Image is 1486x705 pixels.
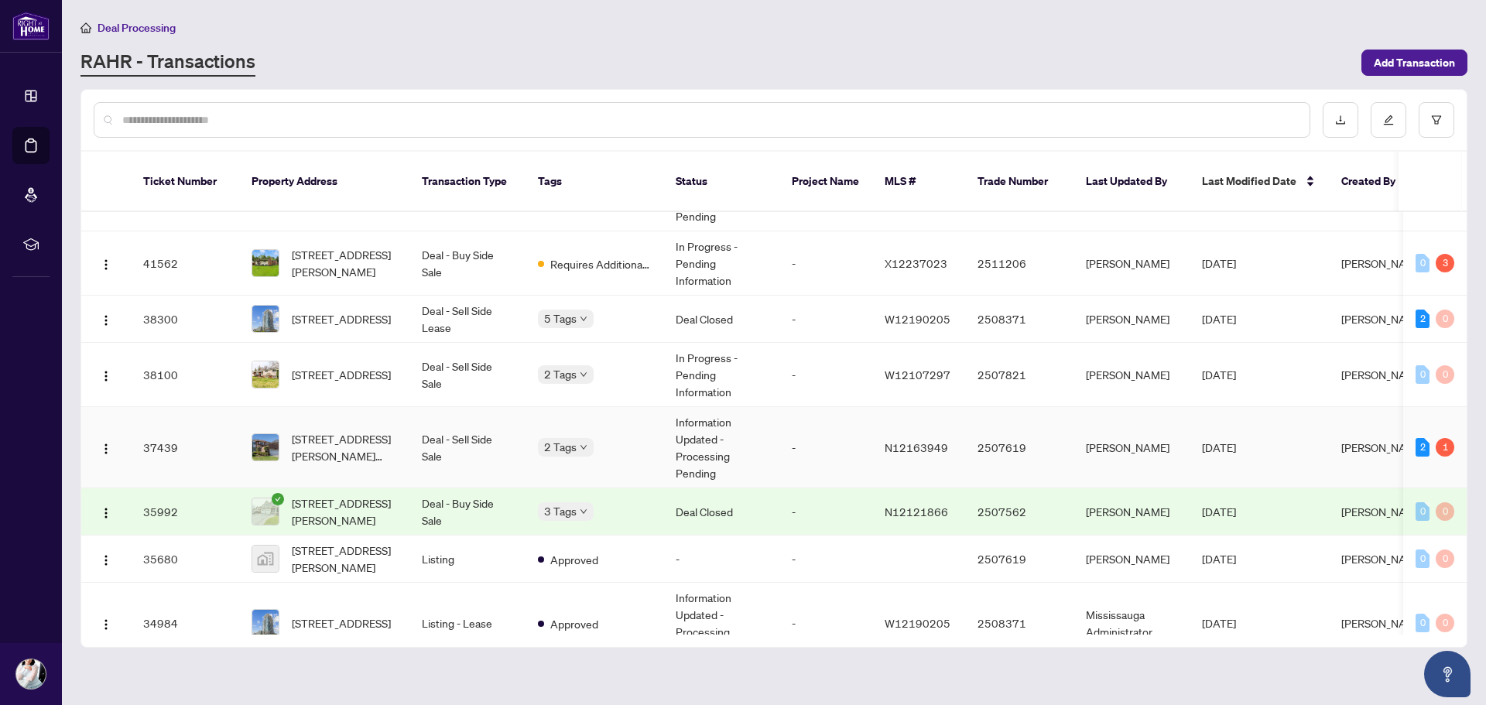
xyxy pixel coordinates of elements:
[1416,365,1430,384] div: 0
[1436,254,1454,272] div: 3
[409,407,526,488] td: Deal - Sell Side Sale
[1341,368,1425,382] span: [PERSON_NAME]
[779,488,872,536] td: -
[965,296,1073,343] td: 2508371
[292,542,397,576] span: [STREET_ADDRESS][PERSON_NAME]
[100,443,112,455] img: Logo
[1323,102,1358,138] button: download
[252,498,279,525] img: thumbnail-img
[1073,536,1190,583] td: [PERSON_NAME]
[1416,614,1430,632] div: 0
[965,536,1073,583] td: 2507619
[580,443,587,451] span: down
[131,152,239,212] th: Ticket Number
[252,546,279,572] img: thumbnail-img
[1436,310,1454,328] div: 0
[1202,256,1236,270] span: [DATE]
[965,583,1073,664] td: 2508371
[779,296,872,343] td: -
[100,618,112,631] img: Logo
[663,407,779,488] td: Information Updated - Processing Pending
[1436,502,1454,521] div: 0
[409,296,526,343] td: Deal - Sell Side Lease
[1329,152,1422,212] th: Created By
[1335,115,1346,125] span: download
[965,231,1073,296] td: 2511206
[1341,256,1425,270] span: [PERSON_NAME]
[1416,438,1430,457] div: 2
[1073,407,1190,488] td: [PERSON_NAME]
[550,551,598,568] span: Approved
[292,614,391,631] span: [STREET_ADDRESS]
[409,583,526,664] td: Listing - Lease
[94,499,118,524] button: Logo
[1436,438,1454,457] div: 1
[98,21,176,35] span: Deal Processing
[663,231,779,296] td: In Progress - Pending Information
[131,407,239,488] td: 37439
[409,231,526,296] td: Deal - Buy Side Sale
[885,256,947,270] span: X12237023
[1202,505,1236,518] span: [DATE]
[1202,368,1236,382] span: [DATE]
[1202,440,1236,454] span: [DATE]
[1073,488,1190,536] td: [PERSON_NAME]
[80,22,91,33] span: home
[409,488,526,536] td: Deal - Buy Side Sale
[1374,50,1455,75] span: Add Transaction
[1371,102,1406,138] button: edit
[1341,552,1425,566] span: [PERSON_NAME]
[1202,312,1236,326] span: [DATE]
[292,310,391,327] span: [STREET_ADDRESS]
[131,488,239,536] td: 35992
[1073,343,1190,407] td: [PERSON_NAME]
[94,435,118,460] button: Logo
[544,502,577,520] span: 3 Tags
[872,152,965,212] th: MLS #
[550,615,598,632] span: Approved
[100,554,112,566] img: Logo
[94,251,118,275] button: Logo
[1073,583,1190,664] td: Mississauga Administrator
[131,296,239,343] td: 38300
[252,610,279,636] img: thumbnail-img
[1073,231,1190,296] td: [PERSON_NAME]
[131,583,239,664] td: 34984
[663,536,779,583] td: -
[1073,152,1190,212] th: Last Updated By
[131,231,239,296] td: 41562
[1341,440,1425,454] span: [PERSON_NAME]
[252,361,279,388] img: thumbnail-img
[1424,651,1471,697] button: Open asap
[1416,549,1430,568] div: 0
[1202,616,1236,630] span: [DATE]
[544,438,577,456] span: 2 Tags
[131,536,239,583] td: 35680
[779,231,872,296] td: -
[1361,50,1467,76] button: Add Transaction
[409,152,526,212] th: Transaction Type
[1416,310,1430,328] div: 2
[580,315,587,323] span: down
[1419,102,1454,138] button: filter
[1341,616,1425,630] span: [PERSON_NAME]
[663,343,779,407] td: In Progress - Pending Information
[292,495,397,529] span: [STREET_ADDRESS][PERSON_NAME]
[550,255,651,272] span: Requires Additional Docs
[885,616,950,630] span: W12190205
[663,152,779,212] th: Status
[526,152,663,212] th: Tags
[252,434,279,460] img: thumbnail-img
[16,659,46,689] img: Profile Icon
[1436,549,1454,568] div: 0
[100,314,112,327] img: Logo
[80,49,255,77] a: RAHR - Transactions
[94,306,118,331] button: Logo
[292,246,397,280] span: [STREET_ADDRESS][PERSON_NAME]
[663,296,779,343] td: Deal Closed
[580,371,587,378] span: down
[965,152,1073,212] th: Trade Number
[1341,312,1425,326] span: [PERSON_NAME]
[779,152,872,212] th: Project Name
[100,258,112,271] img: Logo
